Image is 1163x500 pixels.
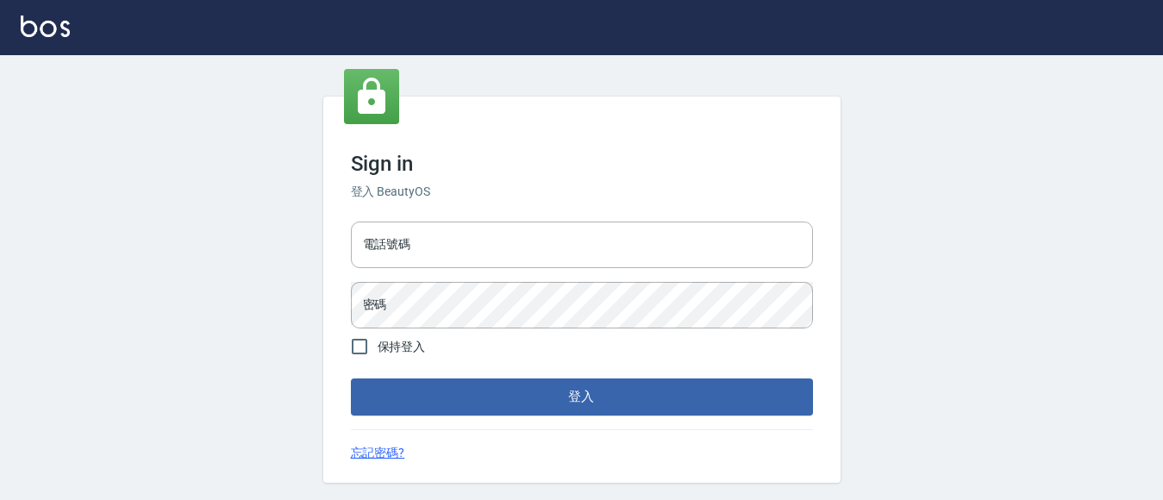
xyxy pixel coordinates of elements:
[21,16,70,37] img: Logo
[351,378,813,415] button: 登入
[351,444,405,462] a: 忘記密碼?
[378,338,426,356] span: 保持登入
[351,152,813,176] h3: Sign in
[351,183,813,201] h6: 登入 BeautyOS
